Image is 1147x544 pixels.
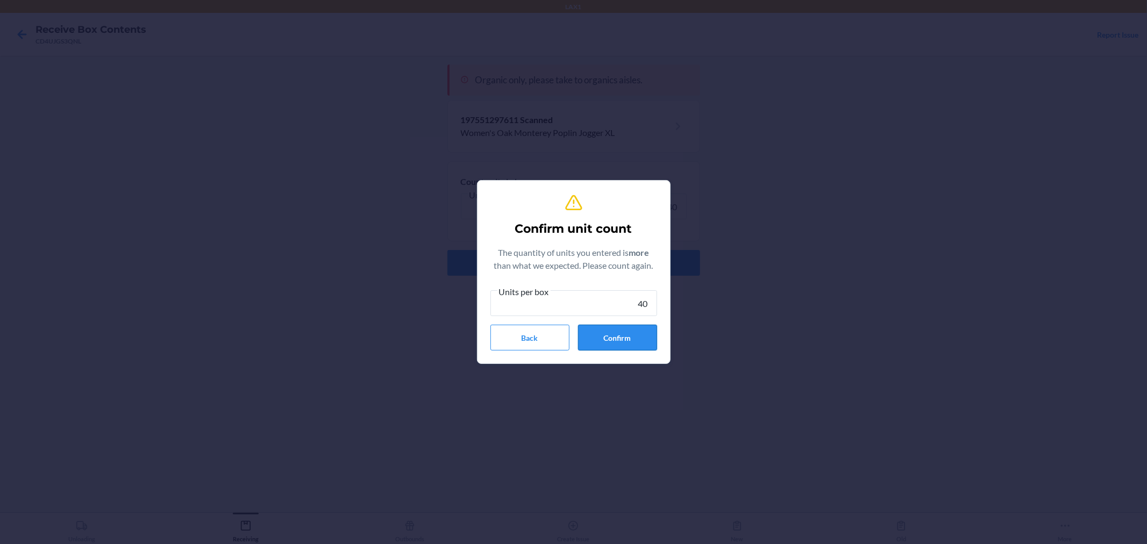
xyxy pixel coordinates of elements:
[490,325,569,350] button: Back
[490,290,657,316] input: Units per box
[629,247,649,257] b: more
[578,325,657,350] button: Confirm
[490,246,657,272] p: The quantity of units you entered is than what we expected. Please count again.
[515,220,632,238] h2: Confirm unit count
[497,287,551,297] span: Units per box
